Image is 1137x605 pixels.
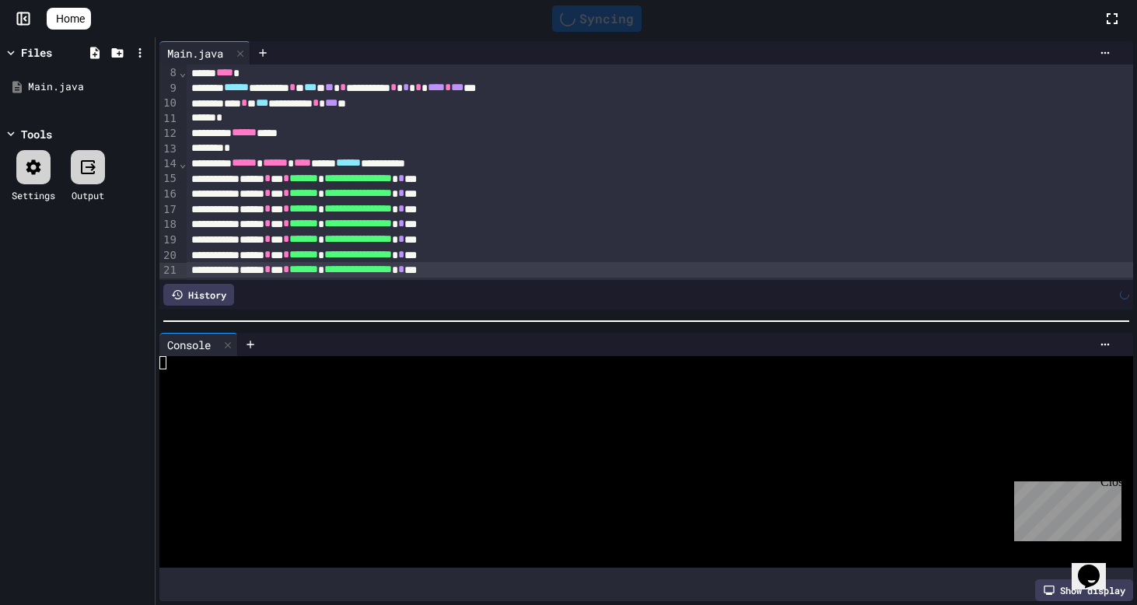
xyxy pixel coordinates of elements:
div: 19 [159,233,179,248]
div: Console [159,337,219,353]
div: 16 [159,187,179,202]
div: 17 [159,202,179,218]
div: 18 [159,217,179,233]
div: Syncing [552,5,642,32]
span: Home [56,11,85,26]
div: 12 [159,126,179,142]
div: 10 [159,96,179,111]
div: 8 [159,65,179,81]
div: Console [159,333,238,356]
div: Tools [21,126,52,142]
span: Fold line [179,157,187,170]
div: 15 [159,171,179,187]
div: 11 [159,111,179,126]
div: Main.java [159,41,250,65]
span: Fold line [179,66,187,79]
div: Files [21,44,52,61]
div: 20 [159,248,179,264]
div: 22 [159,278,179,293]
div: History [163,284,234,306]
iframe: chat widget [1008,475,1121,541]
div: Settings [12,188,55,202]
div: 21 [159,263,179,278]
div: 9 [159,81,179,96]
div: 13 [159,142,179,156]
div: Main.java [159,45,231,61]
div: Chat with us now!Close [6,6,107,99]
div: Main.java [28,79,149,95]
div: Output [72,188,104,202]
div: Show display [1035,579,1133,601]
div: 14 [159,156,179,172]
a: Home [47,8,91,30]
iframe: chat widget [1072,543,1121,589]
